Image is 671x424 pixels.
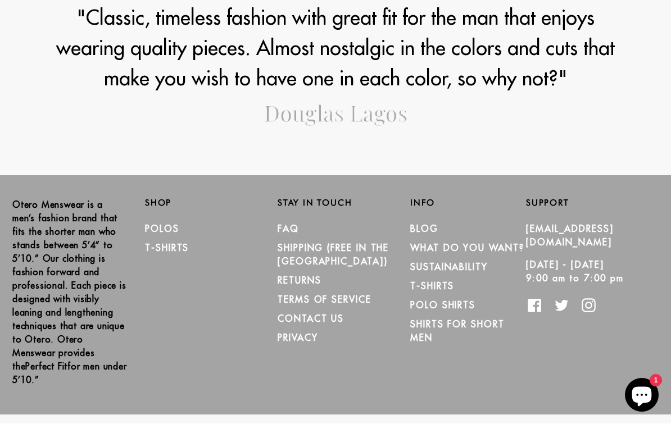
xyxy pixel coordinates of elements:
[410,198,526,208] h2: Info
[25,361,67,372] strong: Perfect Fit
[278,313,344,325] a: CONTACT US
[410,319,505,344] a: Shirts for Short Men
[145,243,189,254] a: T-Shirts
[265,105,407,127] img: logo-scroll2_1024x1024.png
[526,258,642,285] p: [DATE] - [DATE] 9:00 am to 7:00 pm
[278,275,321,286] a: RETURNS
[622,379,662,415] inbox-online-store-chat: Shopify online store chat
[145,224,179,235] a: Polos
[278,224,299,235] a: FAQ
[278,332,318,344] a: PRIVACY
[278,243,389,267] a: SHIPPING (Free in the [GEOGRAPHIC_DATA])
[12,198,128,387] p: Otero Menswear is a men’s fashion brand that fits the shorter man who stands between 5’4” to 5’10...
[526,198,659,208] h2: Support
[145,198,261,208] h2: Shop
[48,3,623,94] p: "Classic, timeless fashion with great fit for the man that enjoys wearing quality pieces. Almost ...
[410,300,475,311] a: Polo Shirts
[410,224,438,235] a: Blog
[278,198,393,208] h2: Stay in Touch
[410,243,524,254] a: What Do You Want?
[410,262,488,273] a: Sustainability
[526,224,614,248] a: [EMAIL_ADDRESS][DOMAIN_NAME]
[278,294,371,306] a: TERMS OF SERVICE
[410,281,454,292] a: T-Shirts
